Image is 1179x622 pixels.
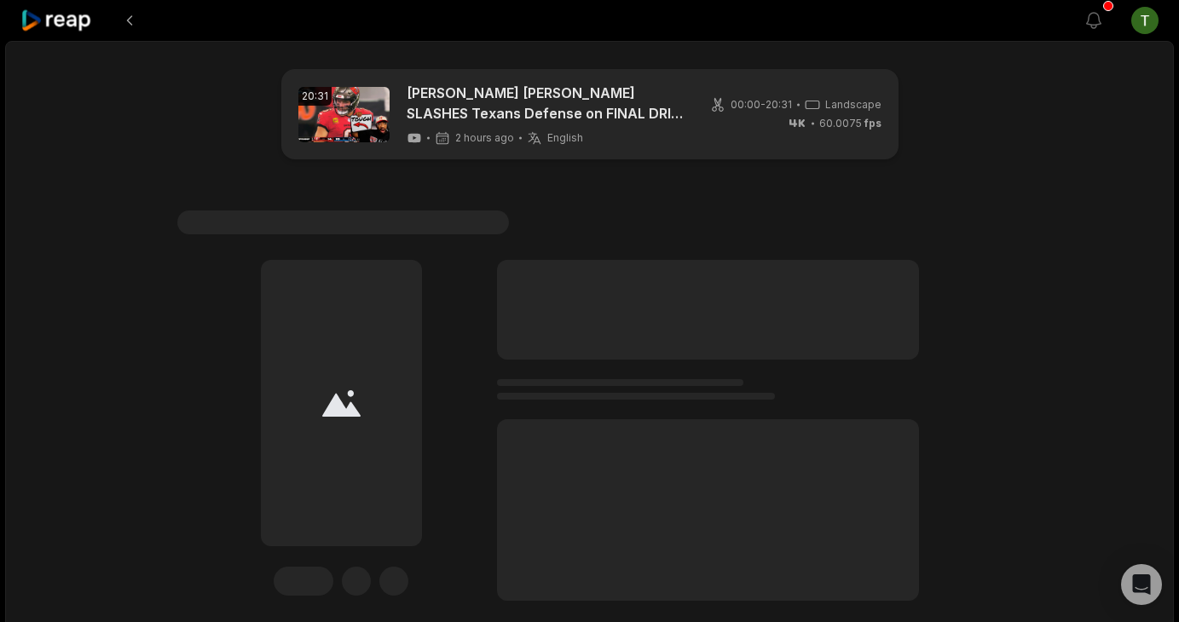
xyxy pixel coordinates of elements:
[177,210,509,234] span: #1 Lorem ipsum dolor sit amet consecteturs
[274,567,333,596] div: Edit
[819,116,881,131] span: 60.0075
[864,117,881,130] span: fps
[455,131,514,145] span: 2 hours ago
[1121,564,1162,605] div: Open Intercom Messenger
[825,97,881,112] span: Landscape
[547,131,583,145] span: English
[407,83,690,124] a: [PERSON_NAME] [PERSON_NAME] SLASHES Texans Defense on FINAL DRIVE OF THE GAME
[731,97,792,112] span: 00:00 - 20:31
